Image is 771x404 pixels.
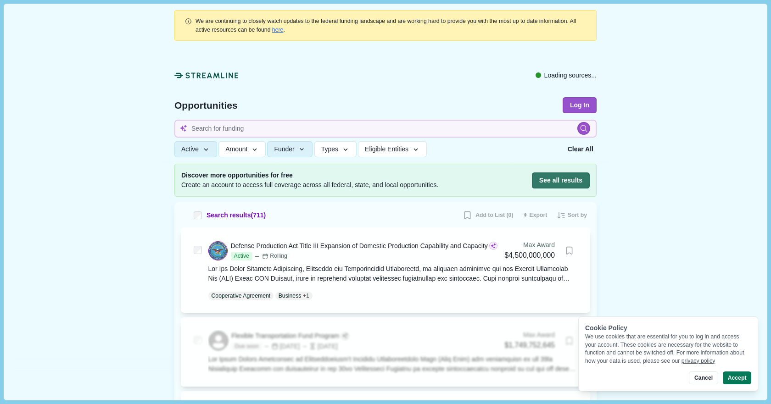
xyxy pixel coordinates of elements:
div: Max Award [505,330,555,340]
span: Active [231,252,252,260]
button: See all results [532,172,590,188]
span: Search results ( 711 ) [207,210,266,220]
div: Lor Ips Dolor Sitametc Adipiscing, Elitseddo eiu Temporincidid Utlaboreetd, ma aliquaen adminimve... [208,264,578,283]
div: Defense Production Act Title III Expansion of Domestic Production Capability and Capacity [231,241,488,251]
div: We use cookies that are essential for you to log in and access your account. These cookies are ne... [585,333,751,365]
a: privacy policy [682,358,715,364]
input: Search for funding [174,120,597,138]
button: Accept [723,371,751,384]
span: Eligible Entities [365,145,408,153]
button: Sort by [553,208,590,223]
span: Create an account to access full coverage across all federal, state, and local opportunities. [181,180,438,190]
button: Amount [218,141,266,157]
div: $4,500,000,000 [505,250,555,261]
span: Amount [225,145,247,153]
span: Discover more opportunities for free [181,171,438,180]
span: Loading sources... [544,71,597,80]
button: Types [314,141,357,157]
p: Cooperative Agreement [212,292,271,300]
button: Export results to CSV (250 max) [520,208,551,223]
button: Cancel [689,371,718,384]
button: Bookmark this grant. [561,333,577,349]
span: Types [321,145,338,153]
span: Due soon [231,343,262,351]
div: Lor Ipsum Dolors Ametconsec ad Elitseddoeiusm't Incididu Utlaboreetdolo Magn (Aliq Enim) adm veni... [208,354,578,374]
span: Opportunities [174,100,238,110]
span: Cookie Policy [585,324,627,332]
span: + 1 [303,292,309,300]
a: Defense Production Act Title III Expansion of Domestic Production Capability and CapacityActiveRo... [208,240,578,300]
button: Active [174,141,217,157]
img: DOD.png [209,242,227,260]
div: . [196,17,587,34]
span: Funder [274,145,294,153]
button: Funder [267,141,313,157]
div: Flexible Transportation Fund Program [231,331,339,341]
div: $1,749,752,645 [505,340,555,351]
button: Clear All [564,141,597,157]
div: [DATE] [302,342,338,351]
div: Rolling [262,252,287,260]
span: Active [181,145,199,153]
div: [DATE] [263,342,300,351]
a: here [272,27,284,33]
div: Max Award [505,240,555,250]
span: We are continuing to closely watch updates to the federal funding landscape and are working hard ... [196,18,576,33]
button: Bookmark this grant. [561,243,577,259]
svg: avatar [209,332,228,350]
button: Eligible Entities [358,141,426,157]
button: Log In [563,97,597,113]
button: Add to List (0) [459,208,516,223]
p: Business [279,292,302,300]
